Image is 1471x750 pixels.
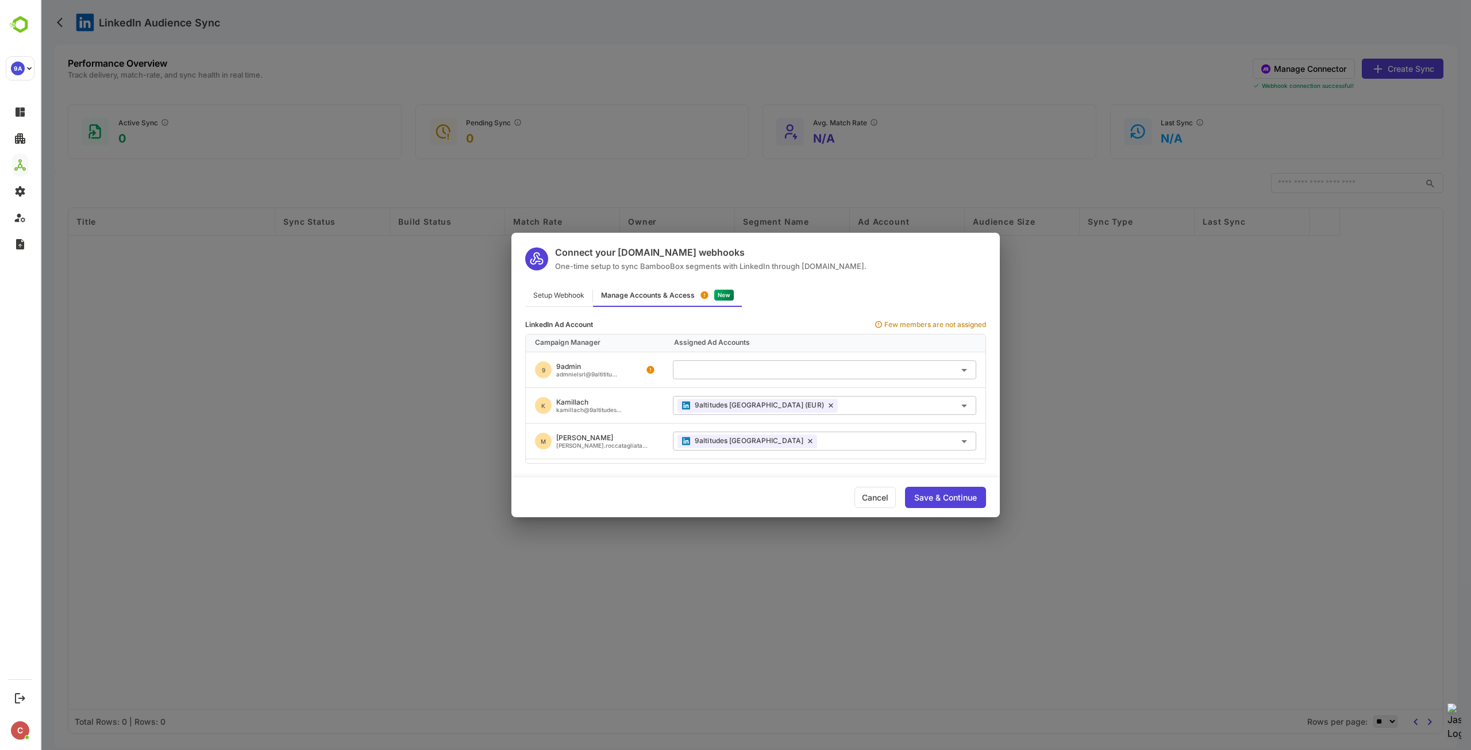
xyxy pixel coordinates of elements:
[515,247,826,258] div: Connect your [DOMAIN_NAME] webhooks
[916,362,932,378] button: Open
[495,433,511,449] div: M
[11,61,25,75] div: 9A
[516,434,607,441] div: [PERSON_NAME]
[11,721,29,740] div: C
[561,292,654,299] div: Manage Accounts & Access
[654,437,763,445] span: 9altitudes [GEOGRAPHIC_DATA]
[516,399,582,406] div: Kamillach
[495,361,511,378] div: 9
[844,321,946,328] div: Few members are not assigned
[916,433,932,449] button: Open
[485,284,552,307] div: Setup Webhook
[874,494,937,502] div: Save & Continue
[654,401,784,409] span: 9altitudes [GEOGRAPHIC_DATA] (EUR)
[634,339,936,347] div: Assigned Ad Accounts
[12,690,28,706] button: Logout
[515,261,826,271] div: One-time setup to sync BambooBox segments with LinkedIn through [DOMAIN_NAME].
[516,443,607,448] div: [PERSON_NAME].roccatagliata...
[495,397,511,414] div: K
[916,398,932,414] button: Open
[495,339,625,347] div: Campaign Manager
[6,14,35,36] img: BambooboxLogoMark.f1c84d78b4c51b1a7b5f700c9845e183.svg
[516,407,582,413] div: kamillach@9altitudes...
[814,487,856,508] div: Cancel
[485,321,553,328] div: LinkedIn Ad Account
[516,371,577,377] div: admnielsrl@9altititu...
[516,363,577,370] div: 9admin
